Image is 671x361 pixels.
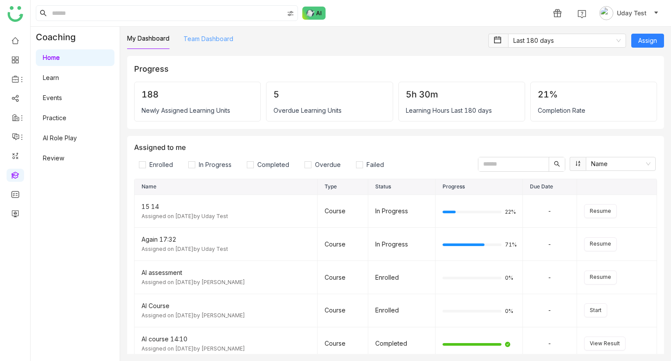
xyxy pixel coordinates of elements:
[146,161,176,168] span: Enrolled
[142,107,253,114] div: Newly Assigned Learning Units
[195,161,235,168] span: In Progress
[406,107,518,114] div: Learning Hours Last 180 days
[590,207,611,215] span: Resume
[505,242,515,247] span: 71%
[578,10,586,18] img: help.svg
[599,6,613,20] img: avatar
[273,107,385,114] div: Overdue Learning Units
[406,89,518,100] div: 5h 30m
[590,340,620,348] span: View Result
[142,245,310,253] div: Assigned on [DATE] by Uday Test
[142,268,310,278] div: AI assessment
[325,273,361,282] div: Course
[523,179,577,195] th: Due Date
[375,206,429,216] div: In Progress
[142,278,310,287] div: Assigned on [DATE] by [PERSON_NAME]
[505,309,515,314] span: 0%
[584,237,617,251] button: Resume
[584,204,617,218] button: Resume
[638,36,657,45] span: Assign
[43,154,64,162] a: Review
[598,6,661,20] button: Uday Test
[325,206,361,216] div: Course
[273,89,385,100] div: 5
[287,10,294,17] img: search-type.svg
[538,107,650,114] div: Completion Rate
[436,179,523,195] th: Progress
[375,273,429,282] div: Enrolled
[325,305,361,315] div: Course
[523,228,577,261] td: -
[127,35,169,42] a: My Dashboard
[318,179,368,195] th: Type
[142,345,310,353] div: Assigned on [DATE] by [PERSON_NAME]
[631,34,664,48] button: Assign
[142,301,310,311] div: AI Course
[134,63,657,75] div: Progress
[142,312,310,320] div: Assigned on [DATE] by [PERSON_NAME]
[375,305,429,315] div: Enrolled
[375,240,429,249] div: In Progress
[523,327,577,361] td: -
[43,114,66,121] a: Practice
[513,34,621,47] nz-select-item: Last 180 days
[135,179,318,195] th: Name
[325,240,361,249] div: Course
[505,275,515,281] span: 0%
[584,303,607,317] button: Start
[590,240,611,248] span: Resume
[142,212,310,221] div: Assigned on [DATE] by Uday Test
[590,273,611,281] span: Resume
[302,7,326,20] img: ask-buddy-normal.svg
[523,294,577,327] td: -
[505,209,515,215] span: 22%
[134,143,657,172] div: Assigned to me
[523,195,577,228] td: -
[363,161,387,168] span: Failed
[31,27,89,48] div: Coaching
[142,235,310,244] div: Again 17:32
[7,6,23,22] img: logo
[43,94,62,101] a: Events
[43,134,77,142] a: AI Role Play
[311,161,344,168] span: Overdue
[584,271,617,285] button: Resume
[584,337,626,351] button: View Result
[142,334,310,344] div: AI course 14:10
[142,202,310,212] div: 15 14
[254,161,293,168] span: Completed
[43,54,60,61] a: Home
[325,339,361,348] div: Course
[368,179,436,195] th: Status
[590,306,602,315] span: Start
[142,89,253,100] div: 188
[538,89,650,100] div: 21%
[523,261,577,294] td: -
[43,74,59,81] a: Learn
[375,339,429,348] div: Completed
[591,157,650,170] nz-select-item: Name
[183,35,233,42] a: Team Dashboard
[617,8,647,18] span: Uday Test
